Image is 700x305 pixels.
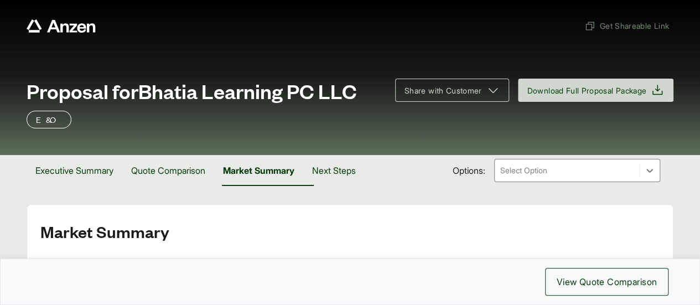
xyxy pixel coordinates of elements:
button: Quote Comparison [122,155,214,186]
h2: Market Summary [40,223,660,240]
button: Next Steps [303,155,365,186]
button: Download Full Proposal Package [518,79,674,102]
button: Executive Summary [27,155,122,186]
span: Options: [453,164,485,177]
button: Get Shareable Link [580,15,673,36]
button: View Quote Comparison [545,268,668,296]
button: Market Summary [214,155,303,186]
span: Get Shareable Link [584,20,669,32]
span: Proposal for Bhatia Learning PC LLC [27,80,357,102]
span: Download Full Proposal Package [527,85,647,96]
button: Share with Customer [395,79,509,102]
span: View Quote Comparison [557,275,657,288]
span: Carrier [40,258,112,270]
span: Share with Customer [405,85,482,96]
p: E&O [36,113,62,126]
a: Anzen website [27,19,96,33]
